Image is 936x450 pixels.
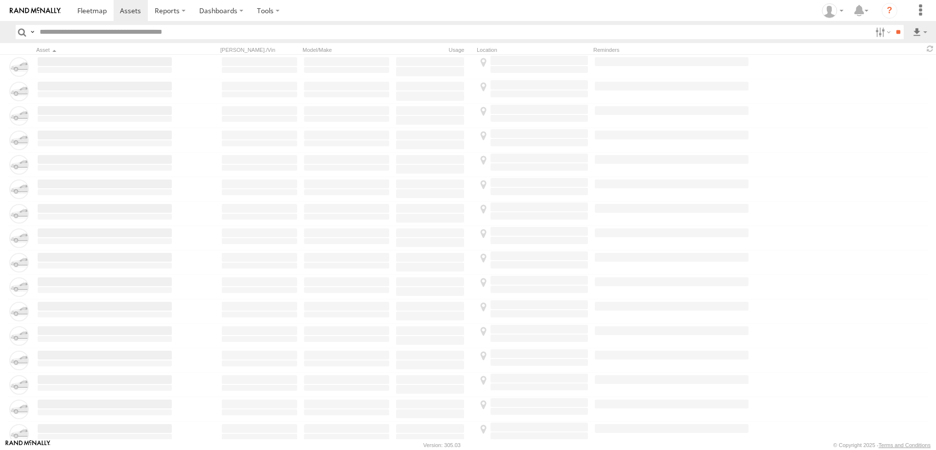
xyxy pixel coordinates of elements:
[28,25,36,39] label: Search Query
[882,3,897,19] i: ?
[395,46,473,53] div: Usage
[36,46,173,53] div: Click to Sort
[477,46,589,53] div: Location
[833,442,931,448] div: © Copyright 2025 -
[10,7,61,14] img: rand-logo.svg
[879,442,931,448] a: Terms and Conditions
[593,46,750,53] div: Reminders
[423,442,461,448] div: Version: 305.03
[819,3,847,18] div: Karl Walsh
[220,46,299,53] div: [PERSON_NAME]./Vin
[912,25,928,39] label: Export results as...
[924,44,936,53] span: Refresh
[871,25,892,39] label: Search Filter Options
[303,46,391,53] div: Model/Make
[5,440,50,450] a: Visit our Website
